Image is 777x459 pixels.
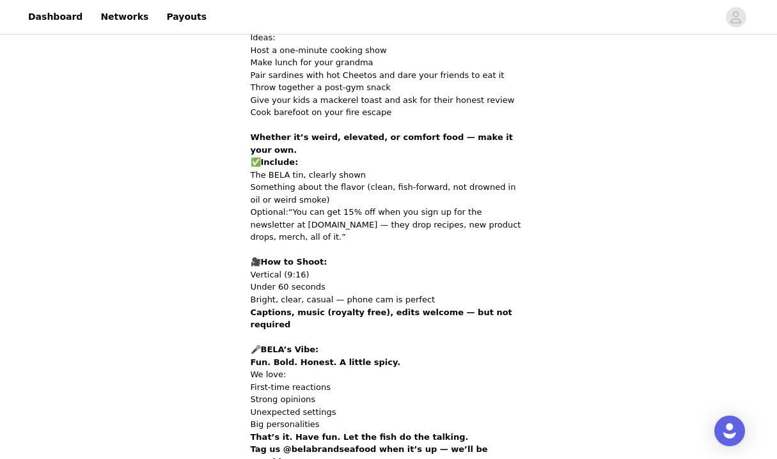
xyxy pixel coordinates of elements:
strong: Include: [261,157,299,167]
p: Ideas: [251,31,527,44]
p: We love: [251,368,527,381]
div: avatar [730,7,742,27]
p: “You can get 15% off when you sign up for the newsletter at [DOMAIN_NAME] — they drop recipes, ne... [251,206,527,244]
strong: Fun. Bold. Honest. A little spicy. [251,357,401,367]
span: 🎥 [251,257,261,267]
strong: That’s it. Have fun. Let the fish do the talking. [251,432,469,442]
p: Cook barefoot on your fire escape [251,106,527,119]
p: Strong opinions [251,393,527,406]
p: Big personalities [251,418,527,431]
a: Dashboard [20,3,90,31]
p: Under 60 seconds [251,281,527,293]
p: Throw together a post-gym snack [251,81,527,94]
p: Something about the flavor (clean, fish-forward, not drowned in oil or weird smoke) [251,181,527,206]
a: Networks [93,3,156,31]
span: 🎤 [251,345,261,354]
p: Give your kids a mackerel toast and ask for their honest review [251,94,527,107]
p: Unexpected settings [251,406,527,419]
span: Optional: [251,207,288,217]
div: Open Intercom Messenger [714,416,745,446]
strong: How to Shoot: [261,257,327,267]
p: Vertical (9:16) [251,268,527,281]
strong: Whether it’s weird, elevated, or comfort food — make it your own. [251,132,513,155]
a: Payouts [159,3,214,31]
span: ✅ [251,157,261,167]
p: Pair sardines with hot Cheetos and dare your friends to eat it [251,69,527,82]
p: Host a one-minute cooking show [251,44,527,57]
p: Bright, clear, casual — phone cam is perfect [251,293,527,306]
strong: BELA’s Vibe: [261,345,319,354]
p: Make lunch for your grandma [251,56,527,69]
p: First-time reactions [251,381,527,394]
p: The BELA tin, clearly shown [251,169,527,182]
strong: Captions, music (royalty free), edits welcome — but not required [251,307,512,330]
